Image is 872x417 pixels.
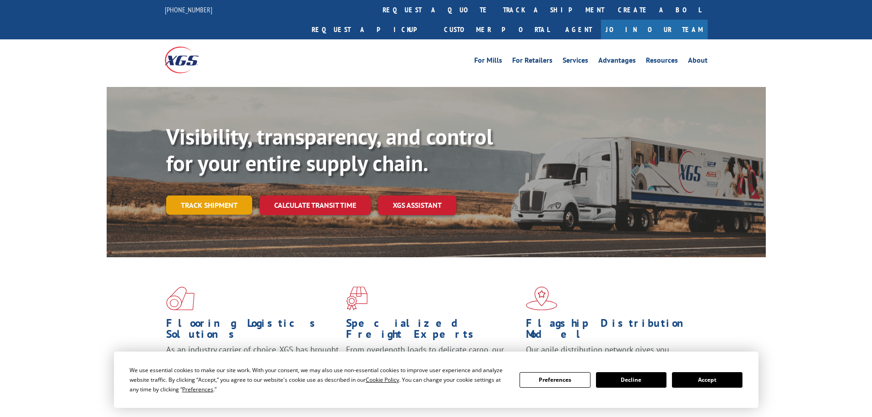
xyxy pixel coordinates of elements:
[130,365,509,394] div: We use essential cookies to make our site work. With your consent, we may also use non-essential ...
[520,372,590,388] button: Preferences
[563,57,588,67] a: Services
[437,20,556,39] a: Customer Portal
[526,318,699,344] h1: Flagship Distribution Model
[166,344,339,377] span: As an industry carrier of choice, XGS has brought innovation and dedication to flooring logistics...
[166,287,195,310] img: xgs-icon-total-supply-chain-intelligence-red
[366,376,399,384] span: Cookie Policy
[346,344,519,385] p: From overlength loads to delicate cargo, our experienced staff knows the best way to move your fr...
[688,57,708,67] a: About
[260,195,371,215] a: Calculate transit time
[556,20,601,39] a: Agent
[165,5,212,14] a: [PHONE_NUMBER]
[646,57,678,67] a: Resources
[182,385,213,393] span: Preferences
[346,287,368,310] img: xgs-icon-focused-on-flooring-red
[166,122,493,177] b: Visibility, transparency, and control for your entire supply chain.
[114,352,758,408] div: Cookie Consent Prompt
[601,20,708,39] a: Join Our Team
[474,57,502,67] a: For Mills
[672,372,742,388] button: Accept
[512,57,552,67] a: For Retailers
[166,195,252,215] a: Track shipment
[596,372,666,388] button: Decline
[526,287,558,310] img: xgs-icon-flagship-distribution-model-red
[526,344,694,366] span: Our agile distribution network gives you nationwide inventory management on demand.
[166,318,339,344] h1: Flooring Logistics Solutions
[598,57,636,67] a: Advantages
[346,318,519,344] h1: Specialized Freight Experts
[378,195,456,215] a: XGS ASSISTANT
[305,20,437,39] a: Request a pickup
